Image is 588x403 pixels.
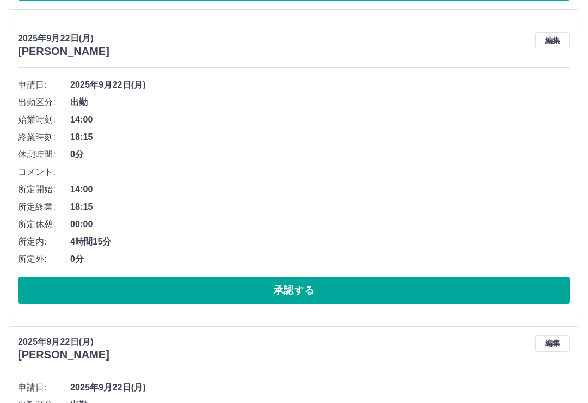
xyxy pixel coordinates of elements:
[70,218,570,231] span: 00:00
[18,200,70,213] span: 所定終業:
[70,96,570,109] span: 出勤
[70,148,570,161] span: 0分
[18,381,70,394] span: 申請日:
[18,45,109,58] h3: [PERSON_NAME]
[535,335,570,352] button: 編集
[18,166,70,179] span: コメント:
[70,78,570,91] span: 2025年9月22日(月)
[18,32,109,45] p: 2025年9月22日(月)
[18,349,109,361] h3: [PERSON_NAME]
[535,32,570,48] button: 編集
[18,183,70,196] span: 所定開始:
[70,200,570,213] span: 18:15
[70,253,570,266] span: 0分
[18,235,70,248] span: 所定内:
[18,96,70,109] span: 出勤区分:
[18,253,70,266] span: 所定外:
[18,113,70,126] span: 始業時刻:
[70,131,570,144] span: 18:15
[18,131,70,144] span: 終業時刻:
[18,218,70,231] span: 所定休憩:
[18,335,109,349] p: 2025年9月22日(月)
[18,148,70,161] span: 休憩時間:
[18,78,70,91] span: 申請日:
[70,381,570,394] span: 2025年9月22日(月)
[70,183,570,196] span: 14:00
[70,235,570,248] span: 4時間15分
[18,277,570,304] button: 承認する
[70,113,570,126] span: 14:00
